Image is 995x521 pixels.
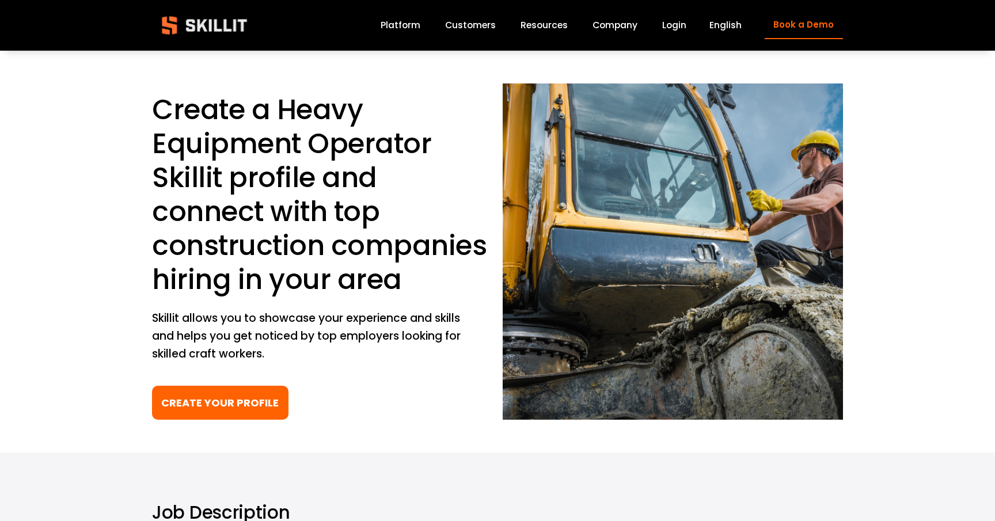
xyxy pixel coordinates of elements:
[152,386,288,420] a: CREATE YOUR PROFILE
[765,11,843,39] a: Book a Demo
[152,310,464,363] p: Skillit allows you to showcase your experience and skills and helps you get noticed by top employ...
[709,18,742,32] span: English
[152,93,492,297] h1: Create a Heavy Equipment Operator Skillit profile and connect with top construction companies hir...
[381,18,420,33] a: Platform
[445,18,496,33] a: Customers
[152,8,257,43] img: Skillit
[521,18,568,33] a: folder dropdown
[662,18,686,33] a: Login
[709,18,742,33] div: language picker
[521,18,568,32] span: Resources
[593,18,637,33] a: Company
